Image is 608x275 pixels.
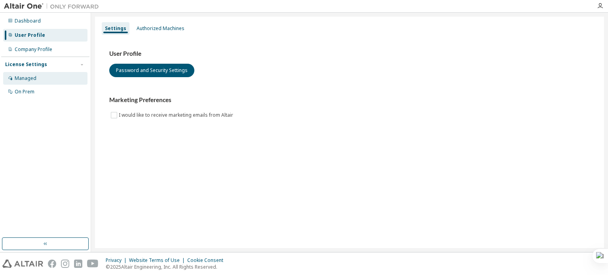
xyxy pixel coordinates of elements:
[87,260,99,268] img: youtube.svg
[109,64,194,77] button: Password and Security Settings
[61,260,69,268] img: instagram.svg
[4,2,103,10] img: Altair One
[15,75,36,82] div: Managed
[109,96,590,104] h3: Marketing Preferences
[2,260,43,268] img: altair_logo.svg
[109,50,590,58] h3: User Profile
[105,25,126,32] div: Settings
[74,260,82,268] img: linkedin.svg
[106,257,129,264] div: Privacy
[187,257,228,264] div: Cookie Consent
[48,260,56,268] img: facebook.svg
[129,257,187,264] div: Website Terms of Use
[15,32,45,38] div: User Profile
[15,18,41,24] div: Dashboard
[137,25,184,32] div: Authorized Machines
[119,110,235,120] label: I would like to receive marketing emails from Altair
[5,61,47,68] div: License Settings
[15,46,52,53] div: Company Profile
[106,264,228,270] p: © 2025 Altair Engineering, Inc. All Rights Reserved.
[15,89,34,95] div: On Prem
